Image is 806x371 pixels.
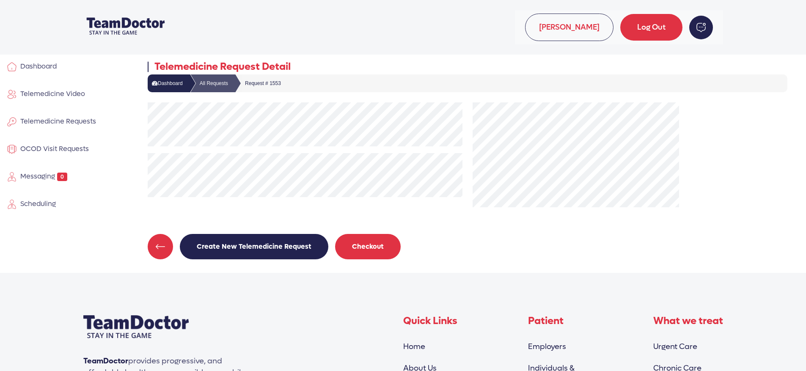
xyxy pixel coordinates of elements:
img: employe.svg [7,172,17,182]
h4: Patient [528,315,653,338]
img: employe.svg [7,199,17,209]
li: Request # 1553 [228,74,281,92]
a: Log Out [620,14,682,41]
span: Scheduling [17,199,56,208]
img: membership.svg [7,144,17,154]
button: Checkout [335,234,401,259]
img: Team doctor Logo [83,315,189,338]
span: Telemedicine Video [17,89,85,98]
a: Home [403,342,425,352]
img: user.svg [7,89,17,99]
h4: What we treat [653,315,723,338]
span: 0 [57,173,67,181]
h2: Telemedicine Request Detail [148,61,291,73]
span: Dashboard [17,62,57,71]
img: home.svg [7,62,17,72]
img: noti-msg.svg [689,16,713,39]
img: left button [156,244,165,249]
a: Employers [528,342,566,352]
span: TeamDoctor [83,356,128,366]
h4: Quick Links [403,315,528,338]
span: Messaging [17,172,55,181]
span: [PERSON_NAME] [525,14,613,41]
a: Dashboard [148,74,183,92]
span: OCOD Visit Requests [17,144,89,153]
a: All Requests [183,74,228,92]
img: key.svg [7,117,17,127]
button: Create New Telemedicine Request [180,234,328,259]
span: Telemedicine Requests [17,117,96,126]
a: Urgent Care [653,342,697,352]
